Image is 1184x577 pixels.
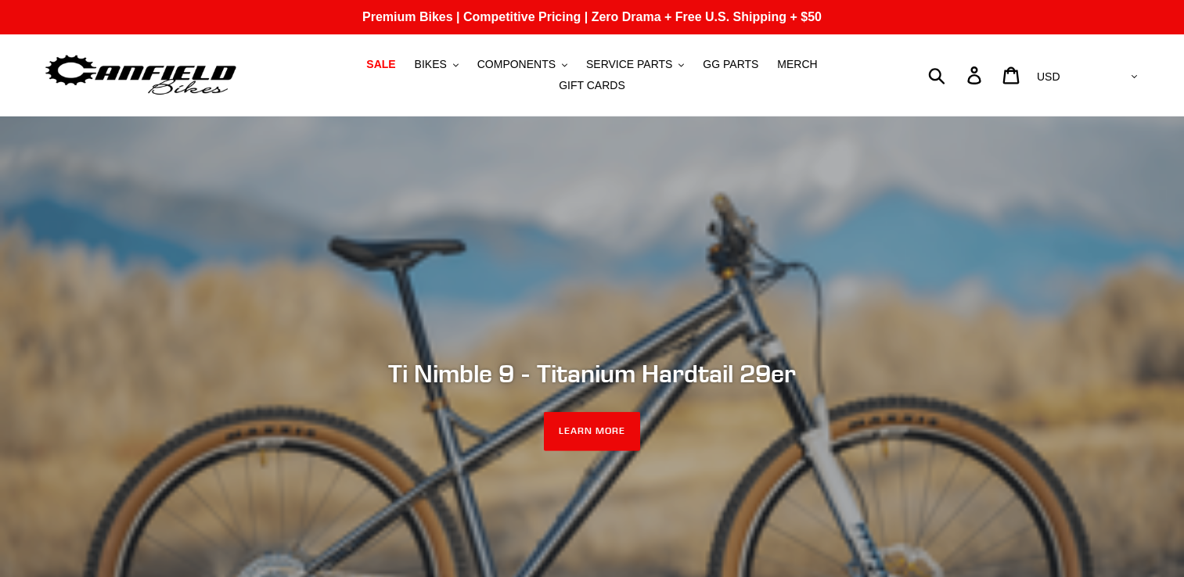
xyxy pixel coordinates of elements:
button: COMPONENTS [470,54,575,75]
span: GG PARTS [703,58,758,71]
span: SERVICE PARTS [586,58,672,71]
span: COMPONENTS [477,58,556,71]
input: Search [937,58,977,92]
a: MERCH [769,54,825,75]
span: MERCH [777,58,817,71]
span: BIKES [415,58,447,71]
span: GIFT CARDS [559,79,625,92]
span: SALE [366,58,395,71]
h2: Ti Nimble 9 - Titanium Hardtail 29er [166,359,1019,389]
a: SALE [358,54,403,75]
button: SERVICE PARTS [578,54,692,75]
a: GIFT CARDS [551,75,633,96]
button: BIKES [407,54,466,75]
a: LEARN MORE [544,412,640,451]
img: Canfield Bikes [43,51,239,100]
a: GG PARTS [695,54,766,75]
